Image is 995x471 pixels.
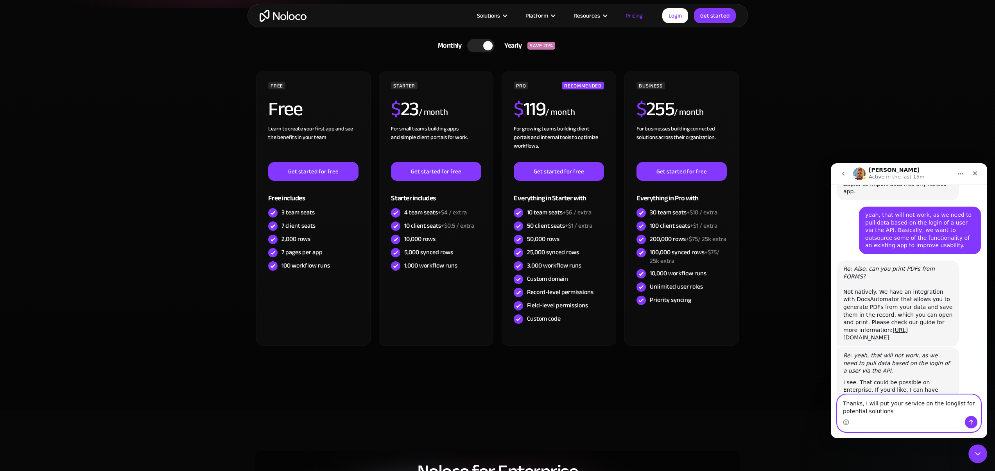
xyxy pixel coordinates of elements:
[281,221,316,230] div: 7 client seats
[391,82,417,89] div: STARTER
[650,235,726,243] div: 200,000 rows
[527,314,561,323] div: Custom code
[404,235,436,243] div: 10,000 rows
[281,235,310,243] div: 2,000 rows
[650,208,717,217] div: 30 team seats
[404,248,453,257] div: 5,000 synced rows
[477,11,500,21] div: Solutions
[831,163,987,438] iframe: Intercom live chat
[545,106,575,119] div: / month
[650,221,717,230] div: 100 client seats
[441,220,474,232] span: +$0.5 / extra
[650,282,703,291] div: Unlimited user roles
[694,8,736,23] a: Get started
[636,99,674,119] h2: 255
[514,82,528,89] div: PRO
[674,106,703,119] div: / month
[391,91,401,127] span: $
[391,181,481,206] div: Starter includes
[687,207,717,218] span: +$10 / extra
[574,11,600,21] div: Resources
[527,208,592,217] div: 10 team seats
[527,235,559,243] div: 50,000 rows
[268,162,358,181] a: Get started for free
[636,91,646,127] span: $
[650,248,726,265] div: 100,000 synced rows
[281,248,323,257] div: 7 pages per app
[527,288,593,296] div: Record-level permissions
[438,207,467,218] span: +$4 / extra
[467,11,516,21] div: Solutions
[527,275,568,283] div: Custom domain
[428,40,468,52] div: Monthly
[514,125,604,162] div: For growing teams building client portals and internal tools to optimize workflows.
[616,11,653,21] a: Pricing
[690,220,717,232] span: +$1 / extra
[968,444,987,463] iframe: Intercom live chat
[260,10,307,22] a: home
[662,8,688,23] a: Login
[516,11,564,21] div: Platform
[686,233,726,245] span: +$75/ 25k extra
[404,221,474,230] div: 10 client seats
[281,261,330,270] div: 100 workflow runs
[564,11,616,21] div: Resources
[391,99,419,119] h2: 23
[565,220,592,232] span: +$1 / extra
[650,296,691,304] div: Priority syncing
[636,82,665,89] div: BUSINESS
[527,221,592,230] div: 50 client seats
[636,162,726,181] a: Get started for free
[514,181,604,206] div: Everything in Starter with
[268,99,302,119] h2: Free
[563,207,592,218] span: +$6 / extra
[650,269,706,278] div: 10,000 workflow runs
[514,99,545,119] h2: 119
[404,261,457,270] div: 1,000 workflow runs
[525,11,548,21] div: Platform
[636,125,726,162] div: For businesses building connected solutions across their organization. ‍
[268,125,358,162] div: Learn to create your first app and see the benefits in your team ‍
[268,181,358,206] div: Free includes
[650,246,719,267] span: +$75/ 25k extra
[268,82,285,89] div: FREE
[514,91,523,127] span: $
[514,162,604,181] a: Get started for free
[391,162,481,181] a: Get started for free
[527,248,579,257] div: 25,000 synced rows
[419,106,448,119] div: / month
[527,42,555,50] div: SAVE 20%
[527,301,588,310] div: Field-level permissions
[281,208,315,217] div: 3 team seats
[391,125,481,162] div: For small teams building apps and simple client portals for work. ‍
[562,82,604,89] div: RECOMMENDED
[636,181,726,206] div: Everything in Pro with
[527,261,581,270] div: 3,000 workflow runs
[495,40,527,52] div: Yearly
[404,208,467,217] div: 4 team seats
